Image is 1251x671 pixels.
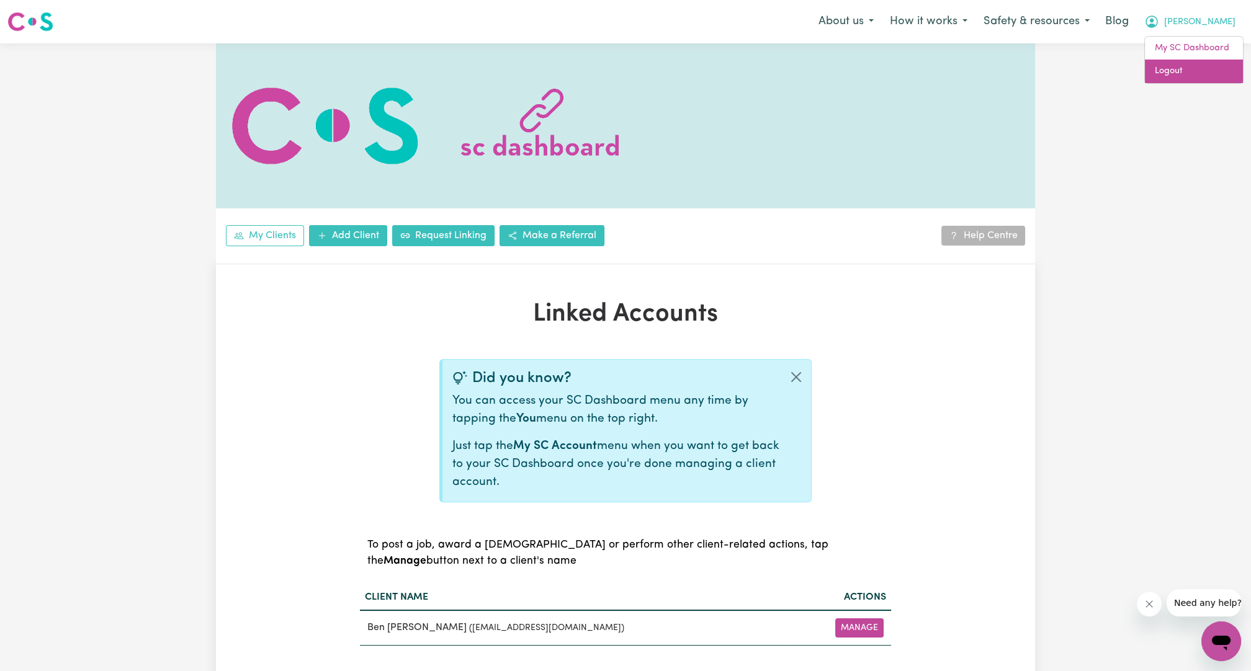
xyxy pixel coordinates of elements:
p: You can access your SC Dashboard menu any time by tapping the menu on the top right. [452,393,781,429]
span: Need any help? [7,9,75,19]
th: Actions [791,585,891,610]
button: Safety & resources [975,9,1098,35]
a: Careseekers logo [7,7,53,36]
button: Manage [835,618,884,638]
h1: Linked Accounts [360,300,891,329]
th: Client name [360,585,791,610]
iframe: Message from company [1167,589,1241,616]
b: Manage [383,556,426,566]
b: My SC Account [513,440,597,452]
iframe: Close message [1137,592,1162,616]
a: Add Client [309,225,387,246]
p: Just tap the menu when you want to get back to your SC Dashboard once you're done managing a clie... [452,438,781,491]
td: Ben [PERSON_NAME] [360,610,791,646]
small: ( [EMAIL_ADDRESS][DOMAIN_NAME] ) [469,623,624,633]
a: Request Linking [392,225,495,246]
button: My Account [1136,9,1244,35]
a: Help Centre [941,226,1025,246]
a: Logout [1145,60,1243,83]
button: About us [810,9,882,35]
img: Careseekers logo [7,11,53,33]
div: Did you know? [452,370,781,388]
a: My Clients [226,225,304,246]
caption: To post a job, award a [DEMOGRAPHIC_DATA] or perform other client-related actions, tap the button... [360,522,891,585]
span: [PERSON_NAME] [1164,16,1235,29]
button: Close alert [781,360,811,394]
iframe: Button to launch messaging window [1201,621,1241,661]
a: My SC Dashboard [1145,37,1243,60]
div: My Account [1144,36,1244,84]
b: You [516,413,536,425]
button: How it works [882,9,975,35]
a: Make a Referral [500,225,604,246]
a: Blog [1098,8,1136,35]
